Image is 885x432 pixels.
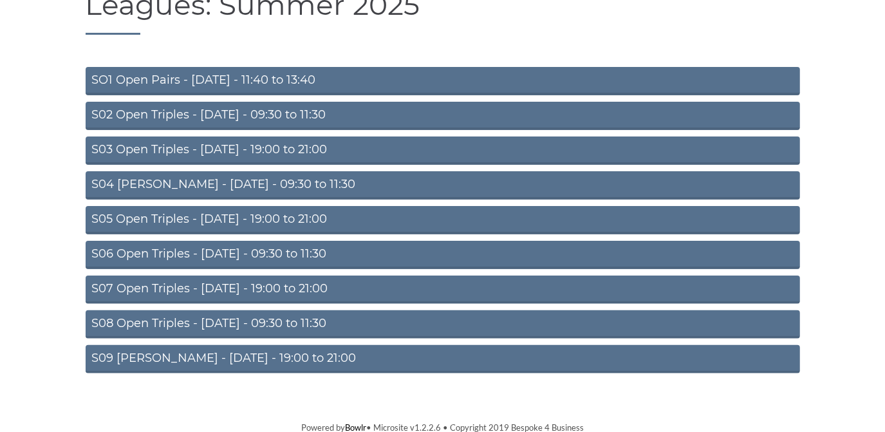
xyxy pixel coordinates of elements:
a: S05 Open Triples - [DATE] - 19:00 to 21:00 [86,206,800,234]
a: S09 [PERSON_NAME] - [DATE] - 19:00 to 21:00 [86,345,800,373]
a: S08 Open Triples - [DATE] - 09:30 to 11:30 [86,310,800,339]
a: S06 Open Triples - [DATE] - 09:30 to 11:30 [86,241,800,269]
a: S03 Open Triples - [DATE] - 19:00 to 21:00 [86,136,800,165]
a: SO1 Open Pairs - [DATE] - 11:40 to 13:40 [86,67,800,95]
a: S07 Open Triples - [DATE] - 19:00 to 21:00 [86,276,800,304]
a: S04 [PERSON_NAME] - [DATE] - 09:30 to 11:30 [86,171,800,200]
a: S02 Open Triples - [DATE] - 09:30 to 11:30 [86,102,800,130]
